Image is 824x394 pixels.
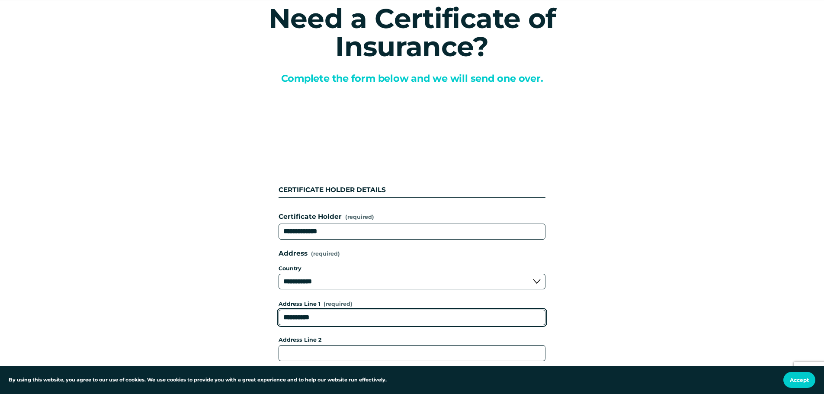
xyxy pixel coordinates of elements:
span: (required) [324,301,353,307]
h1: Need a Certificate of Insurance? [211,4,613,61]
div: Country [279,263,545,274]
span: (required) [311,251,340,257]
span: Complete the form below and we will send one over. [281,72,543,84]
div: CERTIFICATE HOLDER DETAILS [279,185,545,197]
div: Address Line 2 [279,336,545,345]
p: By using this website, you agree to our use of cookies. We use cookies to provide you with a grea... [9,376,387,384]
span: Certificate Holder [279,211,342,222]
input: Address Line 1 [279,310,545,326]
span: Address [279,248,308,259]
input: Address Line 2 [279,345,545,361]
span: (required) [345,213,374,221]
select: Country [279,274,545,290]
span: Accept [790,377,809,383]
button: Accept [783,372,815,388]
div: Address Line 1 [279,300,545,309]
